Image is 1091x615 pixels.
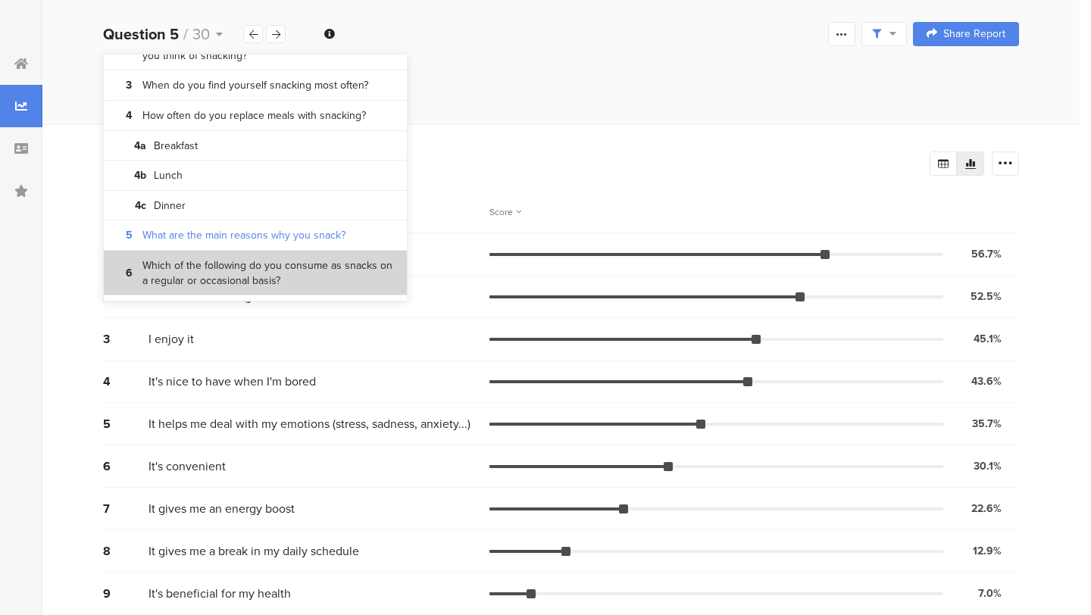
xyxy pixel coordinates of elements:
[148,585,291,602] span: It's beneficial for my health
[104,131,407,161] a: 4a Breakfast
[103,500,148,517] div: 7
[103,415,148,432] div: 5
[103,542,148,560] div: 8
[104,101,407,131] a: 4 How often do you replace meals with snacking?
[974,458,1002,474] div: 30.1%
[103,330,148,348] div: 3
[115,228,142,243] b: 5
[971,501,1002,517] div: 22.6%
[103,373,148,390] div: 4
[971,289,1002,304] div: 52.5%
[148,542,359,560] span: It gives me a break in my daily schedule
[142,228,345,243] bdi: What are the main reasons why you snack?
[183,23,188,45] span: /
[943,29,1005,39] span: Share Report
[148,415,470,432] span: It helps me deal with my emotions (stress, sadness, anxiety...)
[104,70,407,101] a: 3 When do you find yourself snacking most often?
[104,191,407,221] a: 4c Dinner
[154,198,186,214] bdi: Dinner
[973,543,1002,559] div: 12.9%
[104,161,407,191] a: 4b Lunch
[148,373,316,390] span: It's nice to have when I'm bored
[115,266,142,281] b: 6
[127,139,154,154] b: 4a
[978,585,1002,601] div: 7.0%
[127,198,154,214] b: 4c
[154,139,198,154] bdi: Breakfast
[104,220,407,251] a: 5 What are the main reasons why you snack?
[142,108,366,123] bdi: How often do you replace meals with snacking?
[971,373,1002,389] div: 43.6%
[142,33,395,63] bdi: What's the first thing that comes to your mind when you think of snacking?
[142,78,368,93] bdi: When do you find yourself snacking most often?
[103,58,1019,78] div: What are the main reasons why you snack?
[103,457,148,475] div: 6
[127,168,154,183] b: 4b
[972,416,1002,432] div: 35.7%
[148,500,295,517] span: It gives me an energy boost
[104,295,407,340] a: 7 Which of the following brands of salty snacks do you prefer?
[148,457,226,475] span: It's convenient
[103,23,179,45] b: Question 5
[148,330,194,348] span: I enjoy it
[974,331,1002,347] div: 45.1%
[154,168,183,183] bdi: Lunch
[142,258,395,288] bdi: Which of the following do you consume as snacks on a regular or occasional basis?
[489,205,521,219] div: Score
[104,251,407,295] a: 6 Which of the following do you consume as snacks on a regular or occasional basis?
[103,585,148,602] div: 9
[115,78,142,93] b: 3
[115,108,142,123] b: 4
[115,41,142,56] b: 2
[971,246,1002,262] div: 56.7%
[192,23,210,45] span: 30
